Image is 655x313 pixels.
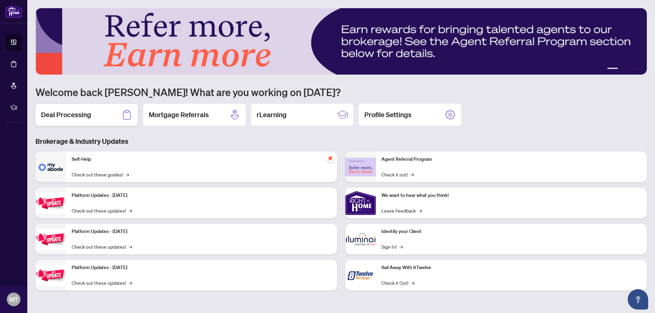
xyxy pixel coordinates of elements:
p: Platform Updates - [DATE] [72,264,332,271]
p: Platform Updates - [DATE] [72,192,332,199]
button: 4 [632,68,635,71]
a: Check out these updates!→ [72,207,132,214]
h1: Welcome back [PERSON_NAME]! What are you working on [DATE]? [35,85,647,98]
img: logo [5,5,22,18]
button: 3 [626,68,629,71]
button: 1 [607,68,618,71]
button: Open asap [628,289,648,310]
img: Slide 0 [35,8,647,75]
a: Check it out!→ [381,171,414,178]
h2: rLearning [257,110,287,120]
span: → [129,279,132,286]
img: Identify your Client [345,224,376,254]
p: Identify your Client [381,228,641,235]
span: pushpin [326,154,334,162]
img: Agent Referral Program [345,158,376,176]
a: Check out these guides!→ [72,171,129,178]
p: Platform Updates - [DATE] [72,228,332,235]
img: Platform Updates - June 23, 2025 [35,265,66,286]
a: Check it Out!→ [381,279,414,286]
button: 5 [637,68,640,71]
img: We want to hear what you think! [345,188,376,218]
p: Self-Help [72,156,332,163]
img: Sail Away With 8Twelve [345,260,376,291]
img: Platform Updates - July 21, 2025 [35,192,66,214]
span: → [410,171,414,178]
a: Check out these updates!→ [72,243,132,250]
a: Leave Feedback→ [381,207,422,214]
img: Platform Updates - July 8, 2025 [35,229,66,250]
span: → [419,207,422,214]
span: → [411,279,414,286]
span: → [126,171,129,178]
h2: Profile Settings [364,110,411,120]
a: Check out these updates!→ [72,279,132,286]
button: 2 [621,68,624,71]
img: Self-Help [35,152,66,182]
h3: Brokerage & Industry Updates [35,137,647,146]
span: → [129,207,132,214]
span: MT [9,295,18,304]
a: Sign In!→ [381,243,403,250]
h2: Deal Processing [41,110,91,120]
p: Sail Away With 8Twelve [381,264,641,271]
h2: Mortgage Referrals [149,110,209,120]
p: Agent Referral Program [381,156,641,163]
span: → [399,243,403,250]
span: → [129,243,132,250]
p: We want to hear what you think! [381,192,641,199]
